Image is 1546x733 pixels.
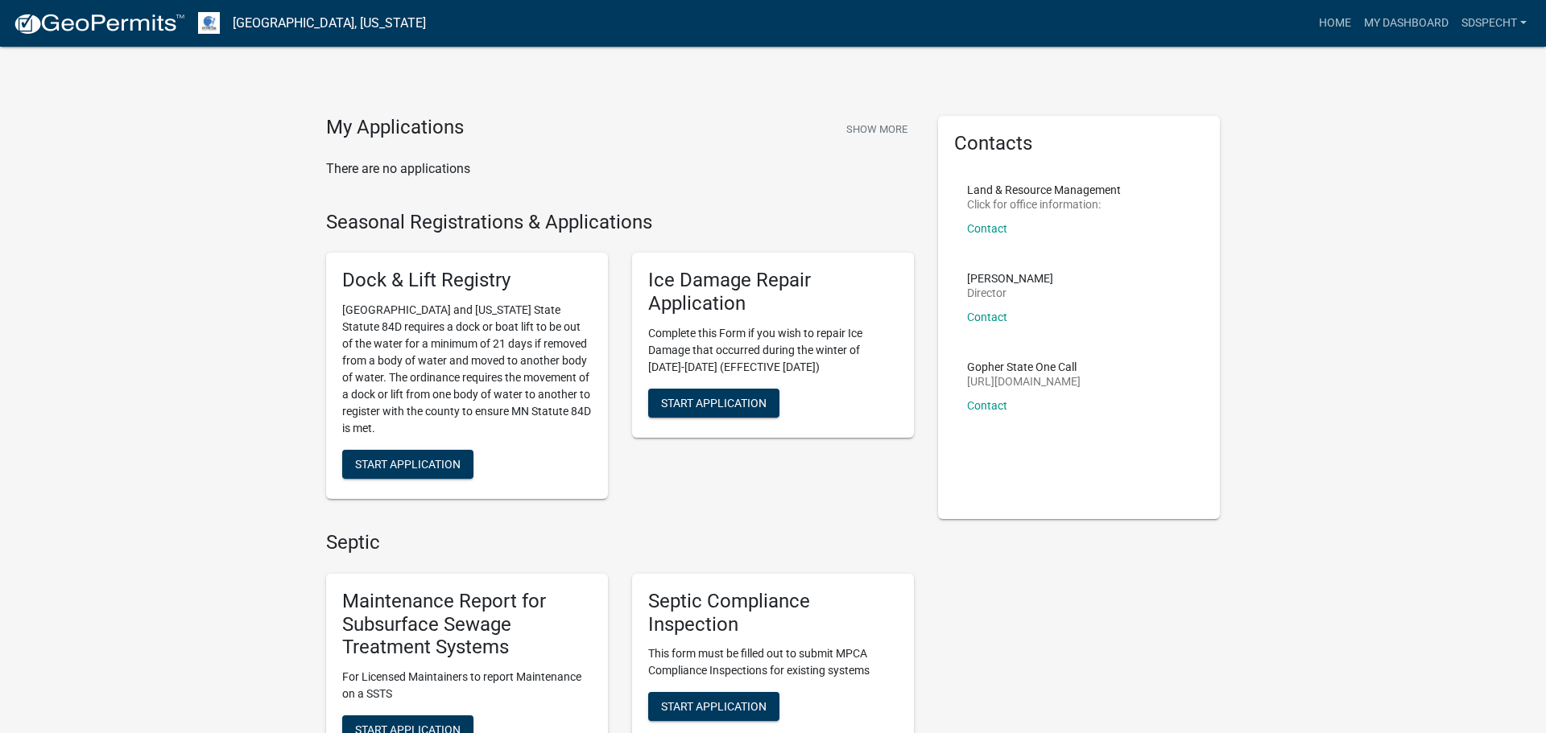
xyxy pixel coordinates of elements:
span: Start Application [355,458,461,471]
a: My Dashboard [1358,8,1455,39]
p: [GEOGRAPHIC_DATA] and [US_STATE] State Statute 84D requires a dock or boat lift to be out of the ... [342,302,592,437]
button: Start Application [342,450,473,479]
a: sdspecht [1455,8,1533,39]
p: Complete this Form if you wish to repair Ice Damage that occurred during the winter of [DATE]-[DA... [648,325,898,376]
p: Director [967,287,1053,299]
h5: Dock & Lift Registry [342,269,592,292]
h4: Seasonal Registrations & Applications [326,211,914,234]
a: Contact [967,311,1007,323]
button: Show More [840,116,914,142]
p: Click for office information: [967,199,1121,210]
p: This form must be filled out to submit MPCA Compliance Inspections for existing systems [648,645,898,679]
span: Start Application [661,396,767,409]
button: Start Application [648,692,779,721]
h4: My Applications [326,116,464,140]
h5: Ice Damage Repair Application [648,269,898,315]
p: For Licensed Maintainers to report Maintenance on a SSTS [342,669,592,702]
a: Home [1312,8,1358,39]
img: Otter Tail County, Minnesota [198,12,220,34]
a: Contact [967,222,1007,235]
button: Start Application [648,389,779,418]
h5: Maintenance Report for Subsurface Sewage Treatment Systems [342,590,592,659]
p: [URL][DOMAIN_NAME] [967,376,1081,387]
h4: Septic [326,531,914,554]
span: Start Application [661,700,767,713]
a: [GEOGRAPHIC_DATA], [US_STATE] [233,10,426,37]
h5: Contacts [954,132,1204,155]
p: Gopher State One Call [967,361,1081,373]
p: There are no applications [326,159,914,179]
p: Land & Resource Management [967,184,1121,196]
h5: Septic Compliance Inspection [648,590,898,636]
a: Contact [967,399,1007,412]
p: [PERSON_NAME] [967,273,1053,284]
